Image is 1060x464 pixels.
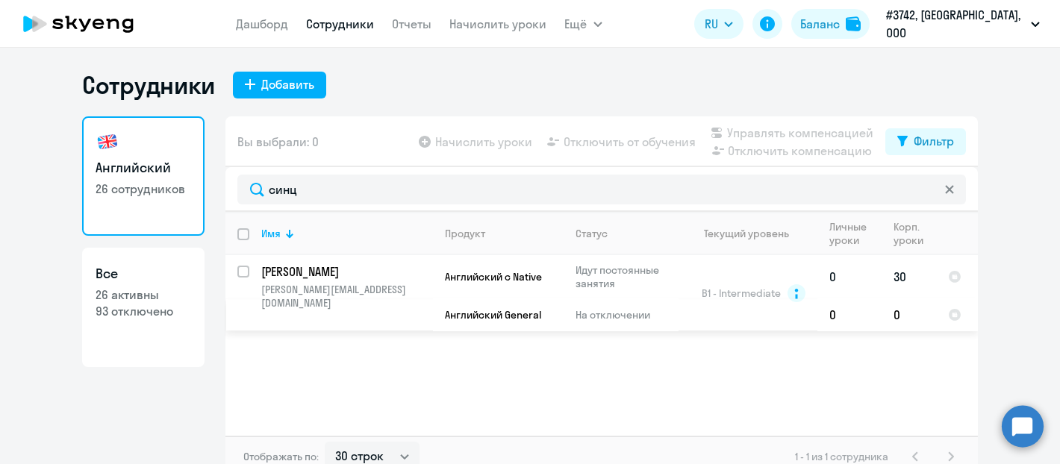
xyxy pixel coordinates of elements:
h3: Английский [96,158,191,178]
div: Имя [261,227,432,240]
button: #3742, [GEOGRAPHIC_DATA], ООО [879,6,1047,42]
a: Начислить уроки [450,16,547,31]
a: Сотрудники [307,16,375,31]
div: Статус [576,227,608,240]
img: balance [846,16,861,31]
div: Корп. уроки [894,220,935,247]
button: Ещё [565,9,602,39]
span: Английский с Native [445,270,542,283]
span: RU [705,15,718,33]
p: 26 активны [96,286,191,303]
div: Имя [261,227,281,240]
p: 26 сотрудников [96,181,191,197]
span: Ещё [565,15,587,33]
h3: Все [96,264,191,283]
button: Фильтр [885,128,966,155]
span: 1 - 1 из 1 сотрудника [795,450,888,463]
p: [PERSON_NAME][EMAIL_ADDRESS][DOMAIN_NAME] [261,283,432,310]
button: Балансbalance [791,9,870,39]
span: Английский General [445,308,541,322]
span: Вы выбрали: 0 [237,133,319,151]
a: Дашборд [237,16,289,31]
input: Поиск по имени, email, продукту или статусу [237,175,966,204]
a: Отчеты [393,16,432,31]
span: Отображать по: [243,450,319,463]
a: Все26 активны93 отключено [82,248,205,367]
span: B1 - Intermediate [702,286,782,300]
td: 0 [817,298,882,331]
a: Английский26 сотрудников [82,116,205,236]
p: На отключении [576,308,678,322]
div: Баланс [800,15,840,33]
div: Личные уроки [829,220,881,247]
h1: Сотрудники [82,70,215,100]
td: 0 [882,298,936,331]
div: Текущий уровень [690,227,817,240]
button: RU [694,9,743,39]
p: #3742, [GEOGRAPHIC_DATA], ООО [886,6,1025,42]
p: Идут постоянные занятия [576,263,678,290]
div: Продукт [445,227,485,240]
td: 0 [817,255,882,298]
div: Текущий уровень [705,227,790,240]
p: 93 отключено [96,303,191,319]
div: Фильтр [914,132,954,150]
img: english [96,130,119,154]
div: Добавить [261,75,314,93]
a: [PERSON_NAME] [261,263,432,280]
p: [PERSON_NAME] [261,263,430,280]
button: Добавить [233,72,326,98]
td: 30 [882,255,936,298]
